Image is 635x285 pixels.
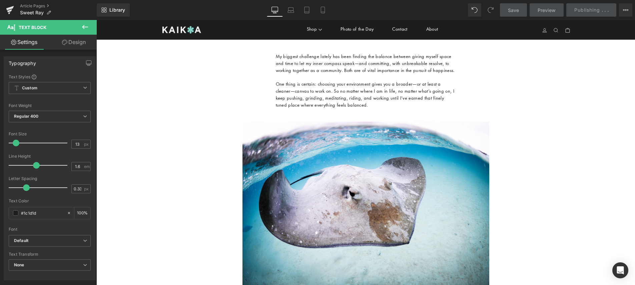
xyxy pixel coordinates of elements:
[9,154,91,159] div: Line Height
[84,187,90,191] span: px
[241,2,280,16] a: Photo of the Day
[327,2,345,16] a: About
[14,238,28,244] i: Default
[84,142,90,146] span: px
[20,3,97,9] a: Article Pages
[9,132,91,136] div: Font Size
[9,57,36,66] div: Typography
[50,35,98,50] a: Design
[9,176,91,181] div: Letter Spacing
[315,3,331,17] a: Mobile
[9,227,91,232] div: Font
[66,6,105,13] img: kaikoa.com
[19,25,46,30] span: Text Block
[612,262,628,278] div: Open Intercom Messenger
[22,85,37,91] b: Custom
[484,3,497,17] button: Redo
[84,164,90,169] span: em
[97,3,130,17] a: New Library
[179,33,360,54] p: My biggest challenge lately has been finding the balance between giving myself space and time to ...
[9,252,91,257] div: Text Transform
[293,2,313,16] a: Contact
[21,209,64,217] input: Color
[14,114,39,119] b: Regular 400
[530,3,564,17] a: Preview
[299,3,315,17] a: Tablet
[9,74,91,79] div: Text Styles
[20,10,44,15] span: Sweet Ray
[619,3,632,17] button: More
[9,199,91,203] div: Text Color
[208,2,228,16] a: Shop
[468,3,481,17] button: Undo
[109,7,125,13] span: Library
[194,2,344,17] ul: Primary
[538,7,556,14] span: Preview
[267,3,283,17] a: Desktop
[14,262,24,267] b: None
[74,207,90,219] div: %
[508,7,519,14] span: Save
[283,3,299,17] a: Laptop
[9,103,91,108] div: Font Weight
[179,61,360,88] p: One thing is certain: choosing your environment gives you a broader—or at least a cleaner—canvas ...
